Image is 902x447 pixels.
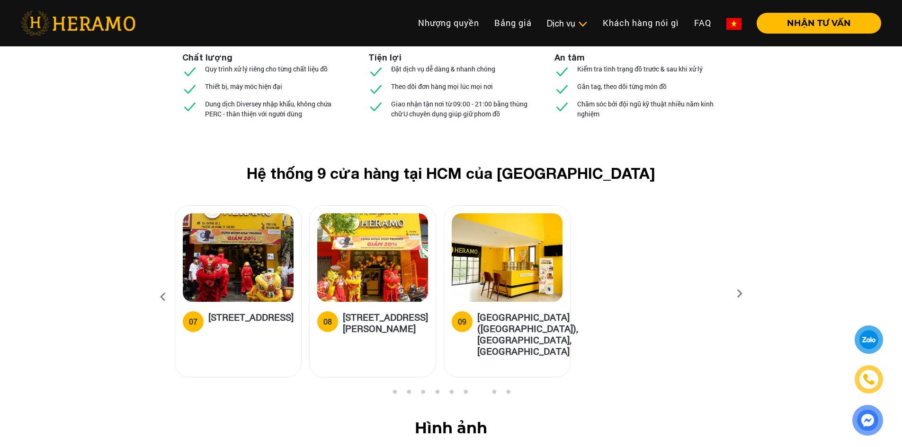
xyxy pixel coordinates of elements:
[477,311,578,357] h5: [GEOGRAPHIC_DATA] ([GEOGRAPHIC_DATA]), [GEOGRAPHIC_DATA], [GEOGRAPHIC_DATA]
[578,19,588,29] img: subToggleIcon
[205,81,282,91] p: Thiết bị, máy móc hiện đại
[458,316,466,327] div: 09
[368,51,402,64] li: Tiện lợi
[577,99,720,119] p: Chăm sóc bởi đội ngũ kỹ thuật nhiều năm kinh nghiệm
[757,13,881,34] button: NHẬN TƯ VẤN
[323,316,332,327] div: 08
[461,389,470,399] button: 6
[183,213,294,302] img: heramo-15a-duong-so-2-phuong-an-khanh-thu-duc
[452,213,563,302] img: heramo-parc-villa-dai-phuoc-island-dong-nai
[503,389,513,399] button: 9
[391,81,493,91] p: Theo dõi đơn hàng mọi lúc mọi nơi
[862,373,875,386] img: phone-icon
[726,18,741,30] img: vn-flag.png
[432,389,442,399] button: 4
[190,164,713,182] h2: Hệ thống 9 cửa hàng tại HCM của [GEOGRAPHIC_DATA]
[475,389,484,399] button: 7
[687,13,719,33] a: FAQ
[554,99,570,114] img: checked.svg
[368,64,384,79] img: checked.svg
[15,419,887,437] h2: Hình ảnh
[182,99,197,114] img: checked.svg
[418,389,428,399] button: 3
[205,99,348,119] p: Dung dịch Diversey nhập khẩu, không chứa PERC - thân thiện với người dùng
[489,389,499,399] button: 8
[404,389,413,399] button: 2
[411,13,487,33] a: Nhượng quyền
[554,51,585,64] li: An tâm
[577,81,667,91] p: Gắn tag, theo dõi từng món đồ
[554,81,570,96] img: checked.svg
[487,13,539,33] a: Bảng giá
[205,64,328,74] p: Quy trình xử lý riêng cho từng chất liệu đồ
[182,51,232,64] li: Chất lượng
[317,213,428,302] img: heramo-398-duong-hoang-dieu-phuong-2-quan-4
[391,99,534,119] p: Giao nhận tận nơi từ 09:00 - 21:00 bằng thùng chữ U chuyên dụng giúp giữ phom đồ
[390,389,399,399] button: 1
[208,311,294,330] h5: [STREET_ADDRESS]
[856,367,882,392] a: phone-icon
[189,316,197,327] div: 07
[577,64,703,74] p: Kiểm tra tình trạng đồ trước & sau khi xử lý
[595,13,687,33] a: Khách hàng nói gì
[391,64,495,74] p: Đặt dịch vụ dễ dàng & nhanh chóng
[21,11,135,35] img: heramo-logo.png
[749,19,881,27] a: NHẬN TƯ VẤN
[182,64,197,79] img: checked.svg
[368,99,384,114] img: checked.svg
[182,81,197,96] img: checked.svg
[554,64,570,79] img: checked.svg
[447,389,456,399] button: 5
[368,81,384,96] img: checked.svg
[547,17,588,30] div: Dịch vụ
[343,311,428,334] h5: [STREET_ADDRESS][PERSON_NAME]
